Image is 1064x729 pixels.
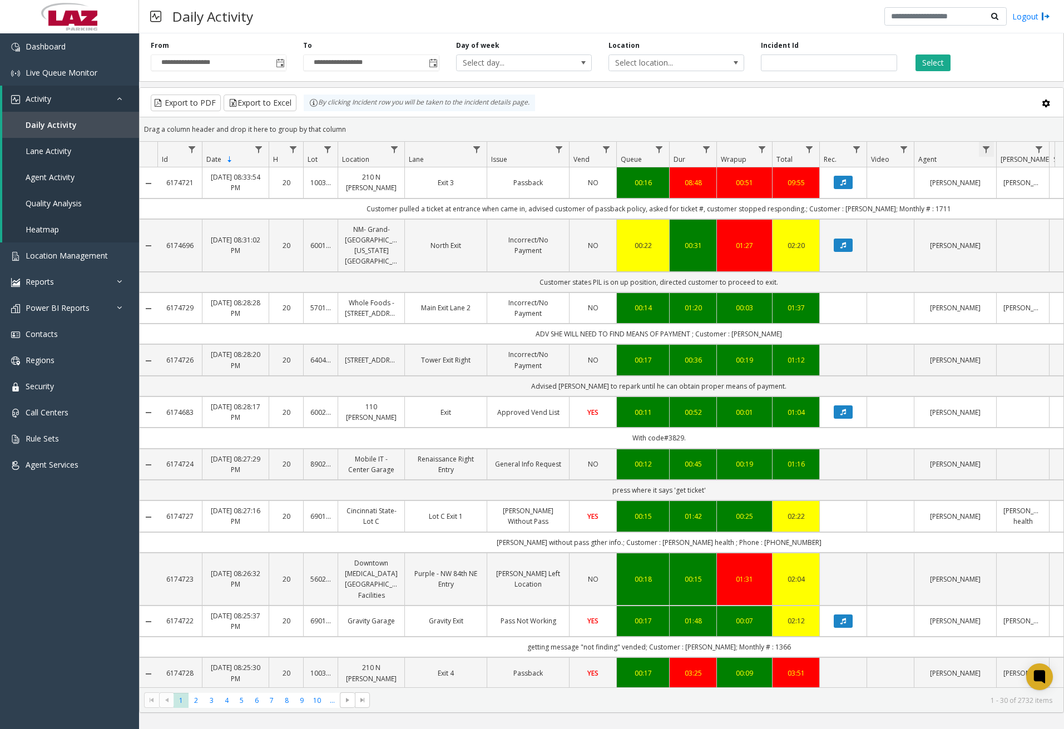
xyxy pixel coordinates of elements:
a: Exit [412,407,480,418]
div: 00:17 [623,355,662,365]
a: NM- Grand-[GEOGRAPHIC_DATA]-[US_STATE][GEOGRAPHIC_DATA] [345,224,398,267]
a: 6174727 [164,511,195,522]
a: 08:48 [676,177,710,188]
a: 01:48 [676,616,710,626]
button: Export to Excel [224,95,296,111]
a: [PERSON_NAME] Left Location [494,568,562,589]
a: 690130 [310,616,331,626]
a: Dur Filter Menu [699,142,714,157]
a: General Info Request [494,459,562,469]
span: YES [587,616,598,626]
a: [PERSON_NAME] Without Pass [494,505,562,527]
a: 01:12 [779,355,813,365]
div: Data table [140,142,1063,687]
div: 00:09 [724,668,765,678]
a: H Filter Menu [286,142,301,157]
span: Page 7 [264,693,279,708]
span: Quality Analysis [26,198,82,209]
a: 600239 [310,407,331,418]
a: Agent Filter Menu [979,142,994,157]
a: [DATE] 08:26:32 PM [209,568,262,589]
a: [DATE] 08:25:30 PM [209,662,262,683]
label: Location [608,41,640,51]
div: Drag a column header and drop it here to group by that column [140,120,1063,139]
img: 'icon' [11,461,20,470]
a: Rec. Filter Menu [849,142,864,157]
a: 00:14 [623,302,662,313]
div: 09:55 [779,177,813,188]
a: Activity [2,86,139,112]
a: North Exit [412,240,480,251]
a: Lane Filter Menu [469,142,484,157]
a: 00:17 [623,616,662,626]
a: NO [576,177,610,188]
a: 00:25 [724,511,765,522]
a: Wrapup Filter Menu [755,142,770,157]
label: From [151,41,169,51]
a: 00:19 [724,355,765,365]
a: Incorrect/No Payment [494,235,562,256]
span: H [273,155,278,164]
a: Incorrect/No Payment [494,349,562,370]
div: 00:01 [724,407,765,418]
span: Page 8 [279,693,294,708]
a: 00:18 [623,574,662,584]
a: 00:12 [623,459,662,469]
a: 00:22 [623,240,662,251]
label: Day of week [456,41,499,51]
span: Daily Activity [26,120,77,130]
span: Page 2 [189,693,204,708]
img: pageIcon [150,3,161,30]
img: 'icon' [11,435,20,444]
a: YES [576,668,610,678]
a: [PERSON_NAME] [1003,668,1042,678]
a: Passback [494,177,562,188]
img: 'icon' [11,356,20,365]
span: Page 10 [310,693,325,708]
span: Security [26,381,54,391]
span: Select location... [609,55,717,71]
a: 00:19 [724,459,765,469]
div: 01:27 [724,240,765,251]
a: 01:31 [724,574,765,584]
a: 110 [PERSON_NAME] [345,401,398,423]
a: 6174696 [164,240,195,251]
div: 01:16 [779,459,813,469]
a: Downtown [MEDICAL_DATA][GEOGRAPHIC_DATA] Facilities [345,558,398,601]
span: Select day... [457,55,565,71]
a: Quality Analysis [2,190,139,216]
a: Lot C Exit 1 [412,511,480,522]
a: 6174728 [164,668,195,678]
a: Collapse Details [140,356,157,365]
a: Purple - NW 84th NE Entry [412,568,480,589]
a: [PERSON_NAME] [921,355,989,365]
div: 01:42 [676,511,710,522]
span: Page 9 [294,693,309,708]
a: 03:51 [779,668,813,678]
span: Rec. [824,155,837,164]
a: Exit 4 [412,668,480,678]
a: [PERSON_NAME] [1003,177,1042,188]
img: 'icon' [11,278,20,287]
span: Vend [573,155,590,164]
span: Date [206,155,221,164]
span: Total [776,155,793,164]
a: Issue Filter Menu [552,142,567,157]
div: 00:07 [724,616,765,626]
a: Gravity Garage [345,616,398,626]
a: 6174729 [164,302,195,313]
a: 02:22 [779,511,813,522]
span: Lane Activity [26,146,71,156]
a: 00:03 [724,302,765,313]
button: Select [915,54,951,71]
a: Incorrect/No Payment [494,297,562,319]
a: Lane Activity [2,138,139,164]
a: 210 N [PERSON_NAME] [345,172,398,193]
span: NO [588,178,598,187]
a: 6174722 [164,616,195,626]
a: NO [576,240,610,251]
a: Collapse Details [140,304,157,313]
span: YES [587,668,598,678]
